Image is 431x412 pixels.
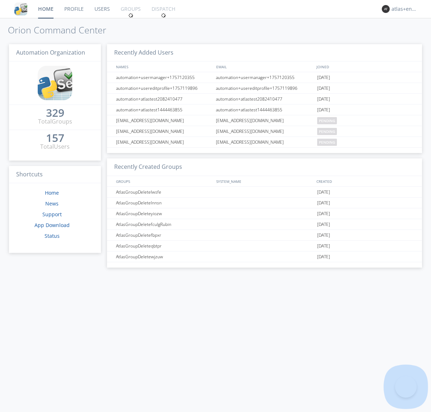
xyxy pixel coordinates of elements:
a: Support [42,211,62,218]
div: AtlasGroupDeleteyiozw [114,208,214,219]
iframe: Toggle Customer Support [395,376,417,398]
a: automation+atlastest1444463855automation+atlastest1444463855[DATE] [107,105,422,115]
div: EMAIL [214,61,315,72]
div: automation+usermanager+1757120355 [214,72,315,83]
a: AtlasGroupDeleteqbtpr[DATE] [107,241,422,251]
img: cddb5a64eb264b2086981ab96f4c1ba7 [14,3,27,15]
a: AtlasGroupDeletefculgRubin[DATE] [107,219,422,230]
div: automation+atlastest1444463855 [114,105,214,115]
a: App Download [34,222,70,228]
div: AtlasGroupDeletefculgRubin [114,219,214,230]
span: [DATE] [317,241,330,251]
h3: Recently Added Users [107,44,422,62]
div: [EMAIL_ADDRESS][DOMAIN_NAME] [214,115,315,126]
a: Status [45,232,60,239]
div: NAMES [114,61,213,72]
div: automation+usermanager+1757120355 [114,72,214,83]
a: AtlasGroupDeletelnnsn[DATE] [107,198,422,208]
span: Automation Organization [16,48,85,56]
a: [EMAIL_ADDRESS][DOMAIN_NAME][EMAIL_ADDRESS][DOMAIN_NAME]pending [107,115,422,126]
span: pending [317,128,337,135]
div: [EMAIL_ADDRESS][DOMAIN_NAME] [214,137,315,147]
div: atlas+english0002 [391,5,418,13]
h3: Recently Created Groups [107,158,422,176]
a: AtlasGroupDeleteyiozw[DATE] [107,208,422,219]
a: 157 [46,134,64,143]
span: [DATE] [317,208,330,219]
img: spin.svg [128,13,133,18]
div: Total Users [40,143,70,151]
h3: Shortcuts [9,166,101,184]
a: AtlasGroupDeletewjzuw[DATE] [107,251,422,262]
a: [EMAIL_ADDRESS][DOMAIN_NAME][EMAIL_ADDRESS][DOMAIN_NAME]pending [107,126,422,137]
div: AtlasGroupDeletewjzuw [114,251,214,262]
div: automation+atlastest1444463855 [214,105,315,115]
div: GROUPS [114,176,213,186]
span: [DATE] [317,251,330,262]
span: [DATE] [317,198,330,208]
a: automation+usermanager+1757120355automation+usermanager+1757120355[DATE] [107,72,422,83]
div: automation+usereditprofile+1757119896 [114,83,214,93]
span: [DATE] [317,83,330,94]
span: pending [317,117,337,124]
a: News [45,200,59,207]
div: AtlasGroupDeletefbpxr [114,230,214,240]
div: [EMAIL_ADDRESS][DOMAIN_NAME] [114,126,214,136]
span: [DATE] [317,72,330,83]
a: Home [45,189,59,196]
div: AtlasGroupDeletelnnsn [114,198,214,208]
div: AtlasGroupDeletelwsfe [114,187,214,197]
div: JOINED [315,61,415,72]
div: CREATED [315,176,415,186]
div: automation+usereditprofile+1757119896 [214,83,315,93]
div: AtlasGroupDeleteqbtpr [114,241,214,251]
div: automation+atlastest2082410477 [114,94,214,104]
span: pending [317,139,337,146]
div: [EMAIL_ADDRESS][DOMAIN_NAME] [114,137,214,147]
div: [EMAIL_ADDRESS][DOMAIN_NAME] [114,115,214,126]
div: 157 [46,134,64,142]
span: [DATE] [317,105,330,115]
a: AtlasGroupDeletelwsfe[DATE] [107,187,422,198]
a: AtlasGroupDeletefbpxr[DATE] [107,230,422,241]
div: 329 [46,109,64,116]
div: [EMAIL_ADDRESS][DOMAIN_NAME] [214,126,315,136]
div: Total Groups [38,117,72,126]
a: [EMAIL_ADDRESS][DOMAIN_NAME][EMAIL_ADDRESS][DOMAIN_NAME]pending [107,137,422,148]
img: cddb5a64eb264b2086981ab96f4c1ba7 [38,66,72,100]
div: automation+atlastest2082410477 [214,94,315,104]
span: [DATE] [317,187,330,198]
a: automation+atlastest2082410477automation+atlastest2082410477[DATE] [107,94,422,105]
div: SYSTEM_NAME [214,176,315,186]
span: [DATE] [317,219,330,230]
img: 373638.png [382,5,390,13]
span: [DATE] [317,230,330,241]
img: spin.svg [161,13,166,18]
a: 329 [46,109,64,117]
a: automation+usereditprofile+1757119896automation+usereditprofile+1757119896[DATE] [107,83,422,94]
span: [DATE] [317,94,330,105]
